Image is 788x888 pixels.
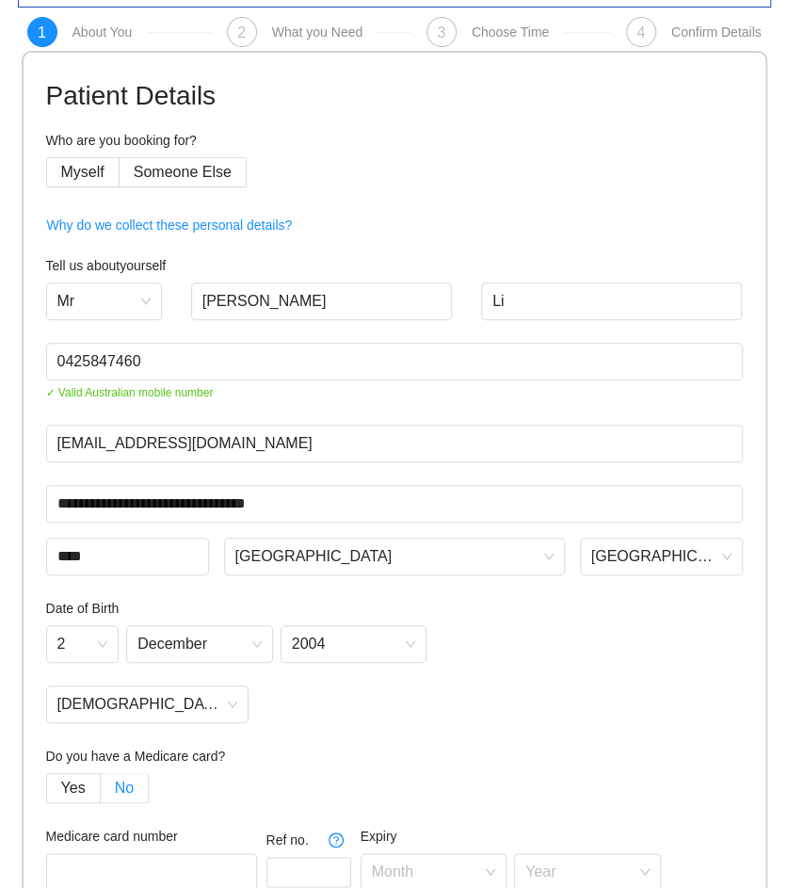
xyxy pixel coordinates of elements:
[46,826,257,847] h4: Medicare card number
[46,598,743,619] h4: Date of Birth
[636,24,645,40] span: 4
[57,630,108,658] span: 2
[46,255,743,276] h4: Tell us about yourself
[322,832,350,848] span: question-circle
[46,343,743,380] input: Phone Number
[46,384,743,402] span: ✓ Valid Australian mobile number
[46,746,743,767] h4: Do you have a Medicare card?
[191,283,453,320] input: First Name
[481,283,743,320] input: Last Name
[46,425,743,462] input: Email
[472,24,549,40] div: Choose Time
[321,825,351,855] button: question-circle
[237,24,246,40] span: 2
[72,24,133,40] div: About You
[591,542,732,571] span: Queensland
[235,542,554,571] span: Brisbane
[137,630,262,658] span: December
[437,24,445,40] span: 3
[266,830,351,850] h4: Ref no.
[361,826,661,847] h4: Expiry
[671,24,762,40] div: Confirm Details
[115,780,134,796] span: No
[61,164,105,180] span: Myself
[272,24,363,40] div: What you Need
[46,130,743,151] h4: Who are you booking for?
[46,75,743,117] h1: Patient Details
[134,164,232,180] span: Someone Else
[46,210,294,240] button: Why do we collect these personal details?
[57,287,151,315] span: Mr
[47,215,293,235] span: Why do we collect these personal details?
[57,690,238,718] span: Male
[292,630,416,658] span: 2004
[38,24,46,40] span: 1
[61,780,86,796] span: Yes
